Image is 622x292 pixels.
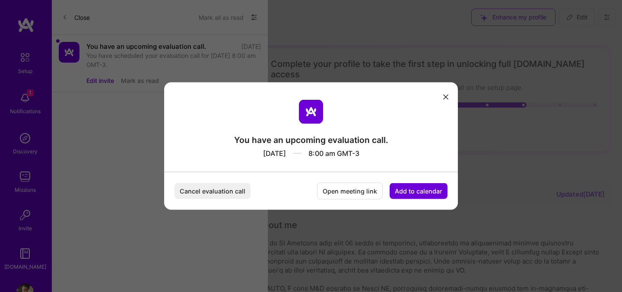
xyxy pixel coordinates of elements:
div: modal [164,83,458,210]
button: Open meeting link [317,183,383,200]
i: icon Close [443,94,448,99]
img: aTeam logo [299,100,323,124]
button: Cancel evaluation call [175,183,251,199]
div: [DATE] 8:00 am GMT-3 [234,146,388,158]
div: You have an upcoming evaluation call. [234,134,388,146]
button: Add to calendar [390,183,447,199]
